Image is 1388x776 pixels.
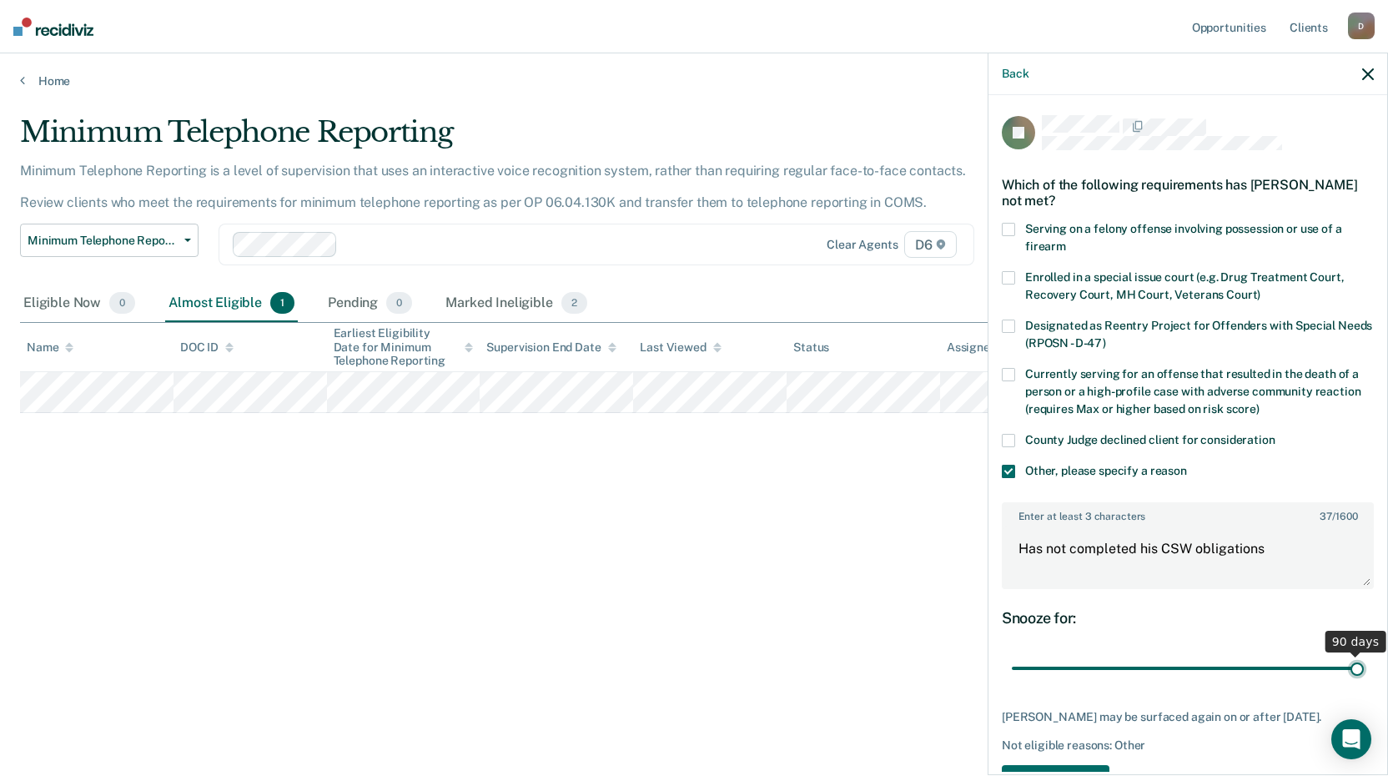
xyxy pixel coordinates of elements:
[904,231,957,258] span: D6
[270,292,294,314] span: 1
[324,285,415,322] div: Pending
[386,292,412,314] span: 0
[1002,609,1374,627] div: Snooze for:
[947,340,1025,355] div: Assigned to
[1002,164,1374,222] div: Which of the following requirements has [PERSON_NAME] not met?
[334,326,474,368] div: Earliest Eligibility Date for Minimum Telephone Reporting
[1348,13,1375,39] div: D
[1320,511,1332,522] span: 37
[1331,719,1371,759] div: Open Intercom Messenger
[1025,319,1372,350] span: Designated as Reentry Project for Offenders with Special Needs (RPOSN - D-47)
[1025,222,1342,253] span: Serving on a felony offense involving possession or use of a firearm
[13,18,93,36] img: Recidiviz
[1002,710,1374,724] div: [PERSON_NAME] may be surfaced again on or after [DATE].
[20,285,138,322] div: Eligible Now
[827,238,898,252] div: Clear agents
[1025,464,1187,477] span: Other, please specify a reason
[1002,67,1028,81] button: Back
[561,292,587,314] span: 2
[1325,631,1386,653] div: 90 days
[109,292,135,314] span: 0
[1002,738,1374,753] div: Not eligible reasons: Other
[442,285,591,322] div: Marked Ineligible
[1003,526,1372,587] textarea: Has not completed his CSW obligations
[20,73,1368,88] a: Home
[640,340,721,355] div: Last Viewed
[165,285,298,322] div: Almost Eligible
[28,234,178,248] span: Minimum Telephone Reporting
[1025,433,1275,446] span: County Judge declined client for consideration
[20,163,966,210] p: Minimum Telephone Reporting is a level of supervision that uses an interactive voice recognition ...
[486,340,616,355] div: Supervision End Date
[20,115,1061,163] div: Minimum Telephone Reporting
[1003,504,1372,522] label: Enter at least 3 characters
[27,340,73,355] div: Name
[180,340,234,355] div: DOC ID
[793,340,829,355] div: Status
[1320,511,1357,522] span: / 1600
[1025,270,1344,301] span: Enrolled in a special issue court (e.g. Drug Treatment Court, Recovery Court, MH Court, Veterans ...
[1025,367,1360,416] span: Currently serving for an offense that resulted in the death of a person or a high-profile case wi...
